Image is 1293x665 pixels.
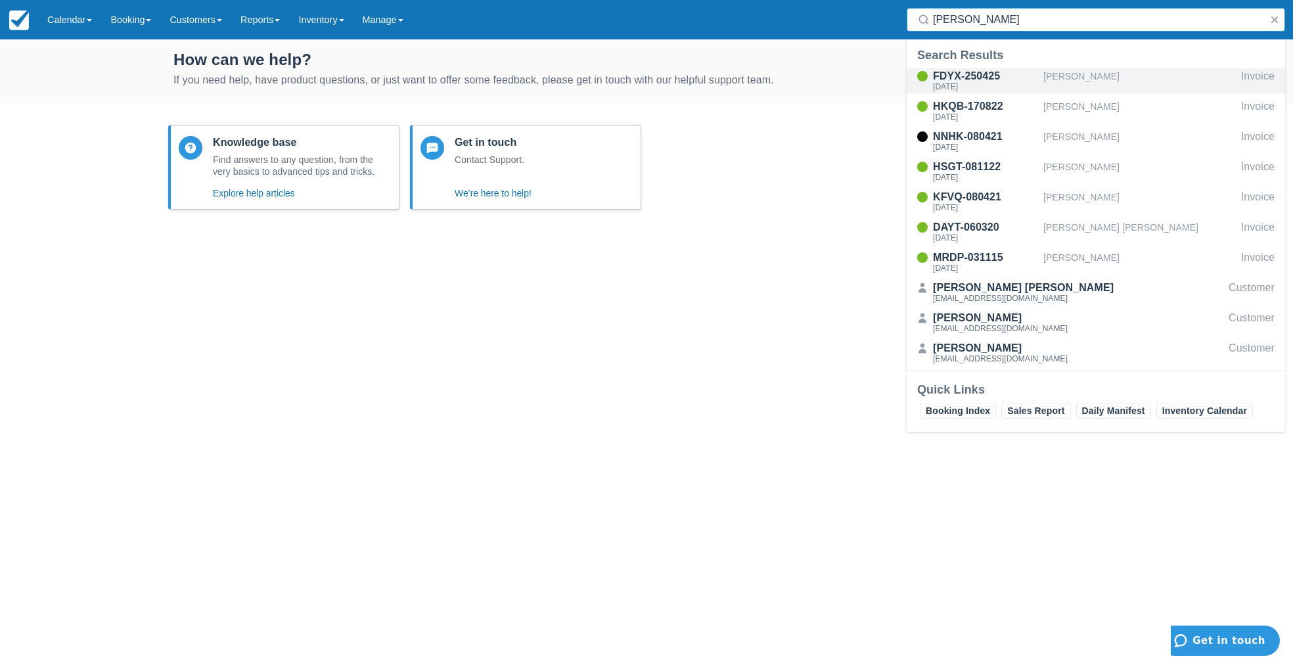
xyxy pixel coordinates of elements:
[933,143,1038,151] div: [DATE]
[173,72,1120,88] div: If you need help, have product questions, or just want to offer some feedback, please get in touc...
[1043,99,1236,124] div: [PERSON_NAME]
[933,310,1068,326] div: [PERSON_NAME]
[907,310,1285,335] a: [PERSON_NAME][EMAIL_ADDRESS][DOMAIN_NAME]Customer
[1043,250,1236,275] div: [PERSON_NAME]
[933,280,1114,296] div: [PERSON_NAME] [PERSON_NAME]
[1076,403,1151,419] a: Daily Manifest
[907,280,1285,305] a: [PERSON_NAME] [PERSON_NAME][EMAIL_ADDRESS][DOMAIN_NAME]Customer
[1241,159,1275,184] div: Invoice
[455,136,532,149] p: Get in touch
[933,219,1038,235] div: DAYT-060320
[933,355,1068,363] div: [EMAIL_ADDRESS][DOMAIN_NAME]
[907,99,1285,124] a: HKQB-170822[DATE][PERSON_NAME]Invoice
[1241,129,1275,154] div: Invoice
[455,185,532,201] button: We’re here to help!
[933,68,1038,84] div: FDYX-250425
[907,129,1285,154] a: NNHK-080421[DATE][PERSON_NAME]Invoice
[1043,129,1236,154] div: [PERSON_NAME]
[920,403,996,419] a: Booking Index
[1043,159,1236,184] div: [PERSON_NAME]
[933,113,1038,121] div: [DATE]
[1241,68,1275,93] div: Invoice
[933,8,1264,32] input: Search ( / )
[173,47,1120,70] div: How can we help?
[907,189,1285,214] a: KFVQ-080421[DATE][PERSON_NAME]Invoice
[1229,310,1275,335] div: Customer
[917,47,1275,63] div: Search Results
[933,340,1068,356] div: [PERSON_NAME]
[213,185,295,201] button: Explore help articles
[933,159,1038,175] div: HSGT-081122
[933,129,1038,145] div: NNHK-080421
[907,219,1285,244] a: DAYT-060320[DATE][PERSON_NAME] [PERSON_NAME]Invoice
[907,159,1285,184] a: HSGT-081122[DATE][PERSON_NAME]Invoice
[933,189,1038,205] div: KFVQ-080421
[907,68,1285,93] a: FDYX-250425[DATE][PERSON_NAME]Invoice
[1156,403,1253,419] a: Inventory Calendar
[213,136,391,149] p: Knowledge base
[933,294,1114,302] div: [EMAIL_ADDRESS][DOMAIN_NAME]
[1043,189,1236,214] div: [PERSON_NAME]
[9,11,29,30] img: checkfront-main-nav-mini-logo.png
[213,154,391,177] div: Find answers to any question, from the very basics to advanced tips and tricks.
[933,325,1068,332] div: [EMAIL_ADDRESS][DOMAIN_NAME]
[907,250,1285,275] a: MRDP-031115[DATE][PERSON_NAME]Invoice
[1229,340,1275,365] div: Customer
[933,234,1038,242] div: [DATE]
[455,154,532,166] div: Contact Support.
[933,99,1038,114] div: HKQB-170822
[917,382,1275,398] div: Quick Links
[1001,403,1070,419] a: Sales Report
[1241,219,1275,244] div: Invoice
[1043,219,1236,244] div: [PERSON_NAME] [PERSON_NAME]
[1171,626,1280,658] iframe: Opens a widget where you can find more information
[1241,189,1275,214] div: Invoice
[933,83,1038,91] div: [DATE]
[933,264,1038,272] div: [DATE]
[933,173,1038,181] div: [DATE]
[1043,68,1236,93] div: [PERSON_NAME]
[907,340,1285,365] a: [PERSON_NAME][EMAIL_ADDRESS][DOMAIN_NAME]Customer
[1229,280,1275,305] div: Customer
[1241,250,1275,275] div: Invoice
[1241,99,1275,124] div: Invoice
[933,204,1038,212] div: [DATE]
[933,250,1038,265] div: MRDP-031115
